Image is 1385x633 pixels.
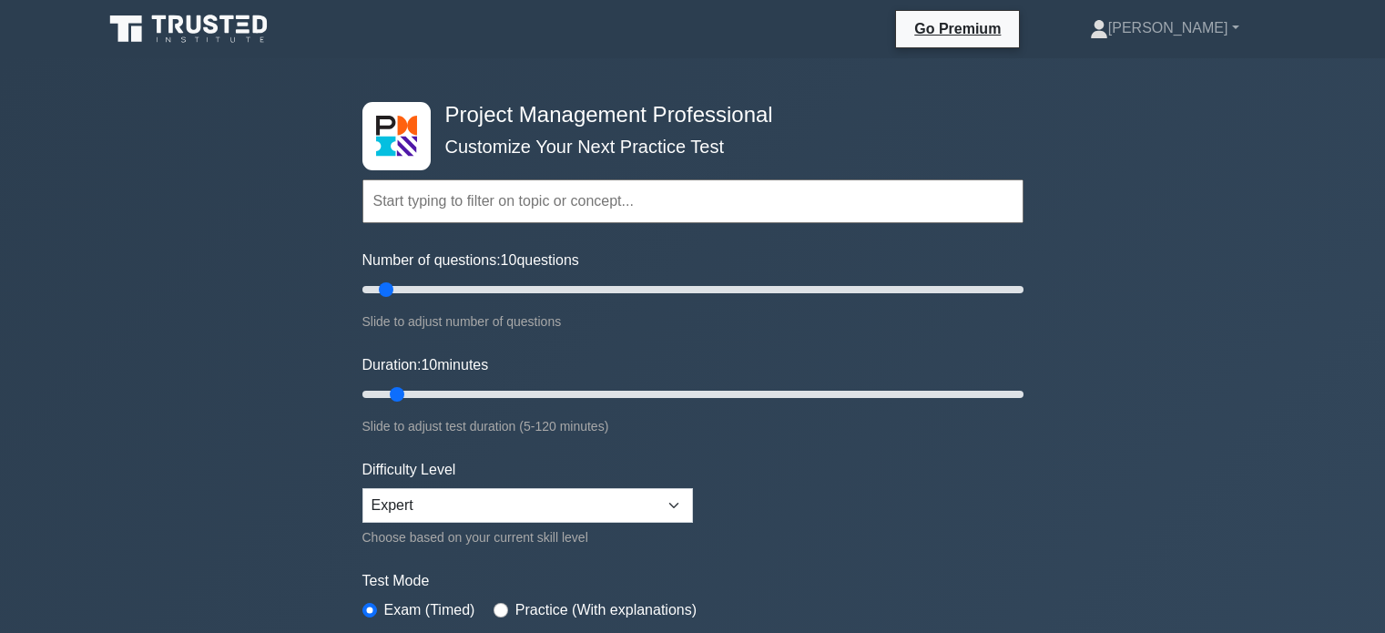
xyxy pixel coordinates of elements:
h4: Project Management Professional [438,102,934,128]
div: Slide to adjust test duration (5-120 minutes) [362,415,1023,437]
label: Duration: minutes [362,354,489,376]
label: Practice (With explanations) [515,599,697,621]
div: Slide to adjust number of questions [362,311,1023,332]
label: Test Mode [362,570,1023,592]
span: 10 [421,357,437,373]
input: Start typing to filter on topic or concept... [362,179,1023,223]
label: Number of questions: questions [362,250,579,271]
div: Choose based on your current skill level [362,526,693,548]
span: 10 [501,252,517,268]
a: Go Premium [903,17,1012,40]
a: [PERSON_NAME] [1046,10,1283,46]
label: Difficulty Level [362,459,456,481]
label: Exam (Timed) [384,599,475,621]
